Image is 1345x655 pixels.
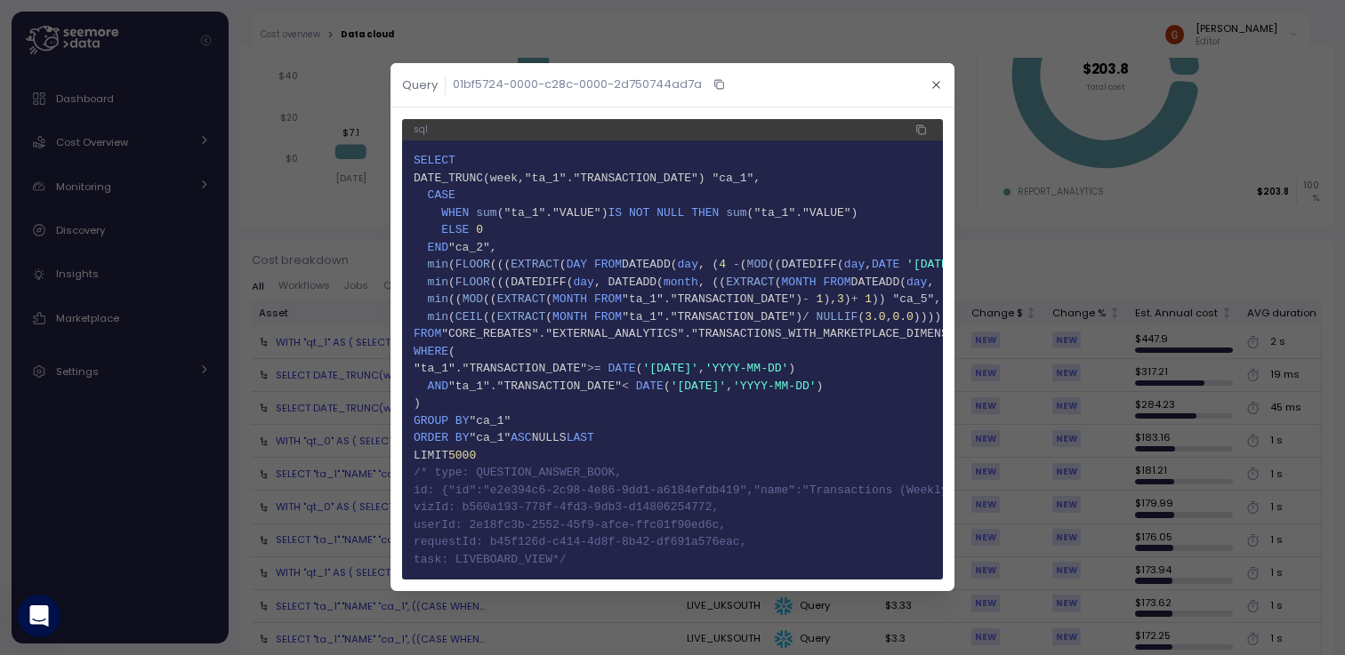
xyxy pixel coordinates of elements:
[629,206,649,220] span: NOT
[414,170,931,188] span: DATE_TRUNC(week,"ta_1"."TRANSACTION_DATE") "ca_1",
[643,363,698,376] span: '[DATE]'
[594,310,622,324] span: FROM
[476,206,496,220] span: sum
[455,276,490,289] span: FLOOR
[441,206,469,220] span: WHEN
[802,310,809,324] span: /
[552,310,587,324] span: MONTH
[747,259,768,272] span: MOD
[865,259,872,272] span: ,
[490,259,511,272] span: (((
[747,206,858,220] span: ("ta_1"."VALUE")
[441,328,1052,341] span: "CORE_REBATES"."EXTERNAL_ANALYTICS"."TRANSACTIONS_WITH_MARKETPLACE_DIMENSIONS_V2" "ta_1"
[414,467,622,480] span: /* type: QUESTION_ANSWER_BOOK,
[414,124,428,137] p: sql
[532,432,567,445] span: NULLS
[817,379,824,393] span: )
[414,432,448,445] span: ORDER
[928,276,948,289] span: , (
[414,328,441,341] span: FROM
[788,363,795,376] span: )
[636,363,643,376] span: (
[740,259,747,272] span: (
[768,259,844,272] span: ((DATEDIFF(
[511,432,531,445] span: ASC
[594,259,622,272] span: FROM
[448,293,463,307] span: ((
[545,293,552,307] span: (
[455,414,470,427] span: BY
[470,432,511,445] span: "ca_1"
[691,206,719,220] span: THEN
[844,293,851,307] span: )
[428,293,448,307] span: min
[726,276,775,289] span: EXTRACT
[594,293,622,307] span: FROM
[453,76,702,94] p: 01bf5724-0000-c28c-0000-2d750744ad7a
[824,276,851,289] span: FROM
[872,293,941,307] span: )) "ca_5",
[552,293,587,307] span: MONTH
[705,363,789,376] span: 'YYYY-MM-DD'
[18,595,60,637] div: Open Intercom Messenger
[664,276,698,289] span: month
[567,432,594,445] span: LAST
[802,293,809,307] span: -
[448,449,476,462] span: 5000
[463,293,483,307] span: MOD
[664,379,671,393] span: (
[671,379,726,393] span: '[DATE]'
[414,363,587,376] span: "ta_1"."TRANSACTION_DATE"
[448,259,455,272] span: (
[470,414,511,427] span: "ca_1"
[448,310,455,324] span: (
[483,293,497,307] span: ((
[476,224,483,237] span: 0
[698,363,705,376] span: ,
[455,432,470,445] span: BY
[428,189,455,203] span: CASE
[608,363,636,376] span: DATE
[455,259,490,272] span: FLOOR
[726,206,746,220] span: sum
[678,259,698,272] span: day
[428,241,448,254] span: END
[698,259,719,272] span: , (
[448,276,455,289] span: (
[844,259,865,272] span: day
[817,293,824,307] span: 1
[872,259,899,272] span: DATE
[414,395,931,413] span: )
[622,379,629,393] span: <
[414,534,931,552] span: requestId: b45f126d-c414-4d8f-8b42-df691a576eac,
[414,551,931,569] span: task: LIVEBOARD_VIEW*/
[560,259,567,272] span: (
[490,276,574,289] span: (((DATEDIFF(
[455,310,483,324] span: CEIL
[622,259,677,272] span: DATEADD(
[622,293,802,307] span: "ta_1"."TRANSACTION_DATE")
[608,206,623,220] span: IS
[574,276,594,289] span: day
[656,206,684,220] span: NULL
[414,499,931,517] span: vizId: b560a193-778f-4fd3-9db3-d14806254772,
[824,293,838,307] span: ),
[567,259,587,272] span: DAY
[511,259,560,272] span: EXTRACT
[448,345,455,358] span: (
[886,310,893,324] span: ,
[448,241,497,254] span: "ca_2",
[497,206,608,220] span: ("ta_1"."VALUE")
[414,482,931,499] span: id: {"id":"e2e394c6-2c98-4e86-9dd1-a6184efdb419","name":"Transactions (Weekly)","owner":"cd9a0f48...
[594,276,664,289] span: , DATEADD(
[414,414,448,427] span: GROUP
[858,310,866,324] span: (
[906,259,962,272] span: '[DATE]'
[851,293,858,307] span: +
[733,259,740,272] span: -
[441,224,469,237] span: ELSE
[851,276,906,289] span: DATEADD(
[587,363,601,376] span: >=
[428,259,448,272] span: min
[497,310,546,324] span: EXTRACT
